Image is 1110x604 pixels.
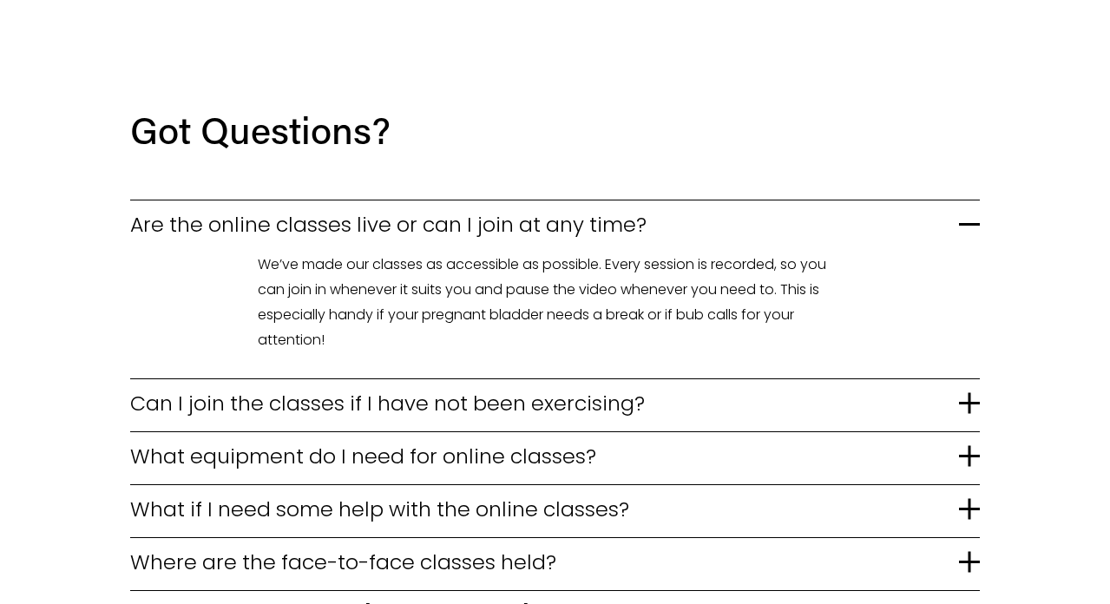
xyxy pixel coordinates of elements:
[130,547,959,577] span: Where are the face-to-face classes held?
[130,538,980,590] button: Where are the face-to-face classes held?
[130,209,959,240] span: Are the online classes live or can I join at any time?
[130,253,980,378] div: Are the online classes live or can I join at any time?
[130,105,936,154] h2: Got Questions?
[130,494,959,524] span: What if I need some help with the online classes?
[130,441,959,471] span: What equipment do I need for online classes?
[130,485,980,537] button: What if I need some help with the online classes?
[130,432,980,484] button: What equipment do I need for online classes?
[130,379,980,431] button: Can I join the classes if I have not been exercising?
[130,200,980,253] button: Are the online classes live or can I join at any time?
[258,253,852,352] p: We’ve made our classes as accessible as possible. Every session is recorded, so you can join in w...
[130,388,959,418] span: Can I join the classes if I have not been exercising?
